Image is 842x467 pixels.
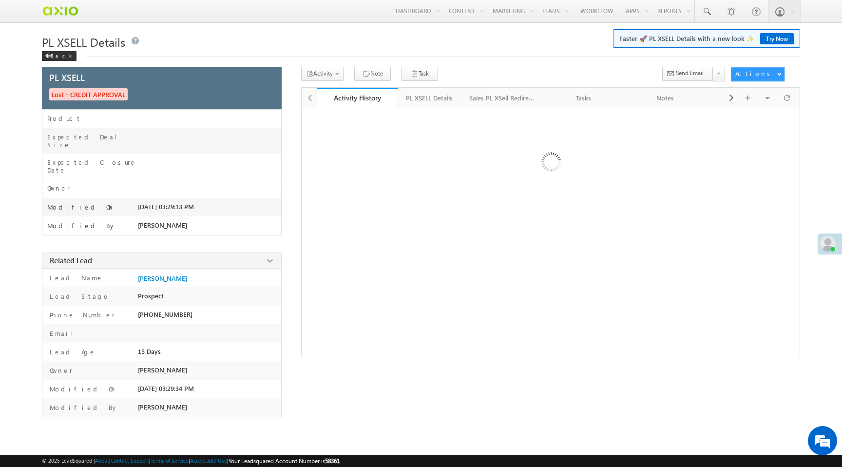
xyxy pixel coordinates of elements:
label: Email [47,329,81,338]
button: Task [402,67,438,81]
a: Documents [707,88,788,108]
label: Phone Number [47,311,115,319]
label: Lead Age [47,348,96,356]
span: [PERSON_NAME] [138,366,187,374]
label: Expected Closure Date [47,158,138,174]
img: Loading ... [500,113,601,214]
button: Actions [731,67,785,81]
label: Modified On [47,203,115,211]
button: Activity [301,67,344,81]
a: Activity History [317,88,399,108]
a: PL XSELL Details [398,88,461,108]
span: [PHONE_NUMBER] [138,311,192,318]
button: Note [354,67,391,81]
label: Expected Deal Size [47,133,138,149]
a: About [95,457,109,464]
div: Sales PL XSell Redirection [469,92,535,104]
div: Actions [735,69,774,78]
a: Acceptable Use [190,457,227,464]
span: PL XSELL [49,73,85,82]
img: Custom Logo [42,2,78,19]
div: Documents [714,92,780,104]
label: Lead Stage [47,292,110,301]
a: Notes [625,88,707,108]
span: Send Email [676,69,704,78]
label: Modified By [47,222,116,230]
span: Activity [313,70,333,77]
a: Tasks [543,88,625,108]
a: Sales PL XSell Redirection [461,88,543,108]
div: Back [42,51,77,61]
a: [PERSON_NAME] [138,274,187,282]
span: [PERSON_NAME] [138,403,187,411]
div: Notes [633,92,698,104]
span: Faster 🚀 PL XSELL Details with a new look ✨ [619,34,794,43]
span: Prospect [138,292,164,300]
div: Tasks [551,92,616,104]
label: Modified By [47,403,118,412]
span: PL XSELL Details [42,34,125,50]
li: Sales PL XSell Redirection [461,88,543,107]
label: Modified On [47,385,117,393]
label: Lead Name [47,273,103,282]
span: Related Lead [50,255,92,265]
span: 15 Days [138,348,161,355]
label: Product [47,115,81,122]
span: Lost - CREDIT APPROVAL [49,88,128,100]
a: Terms of Service [151,457,189,464]
span: [PERSON_NAME] [138,221,187,229]
div: PL XSELL Details [406,92,453,104]
span: [DATE] 03:29:13 PM [138,203,194,211]
span: © 2025 LeadSquared | | | | | [42,456,340,466]
label: Owner [47,366,73,375]
a: Contact Support [111,457,149,464]
span: Your Leadsquared Account Number is [229,457,340,465]
div: Activity History [324,93,391,102]
label: Owner [47,184,70,192]
span: [DATE] 03:29:34 PM [138,385,194,392]
a: Try Now [760,33,794,44]
span: 58361 [325,457,340,465]
button: Send Email [662,67,713,81]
